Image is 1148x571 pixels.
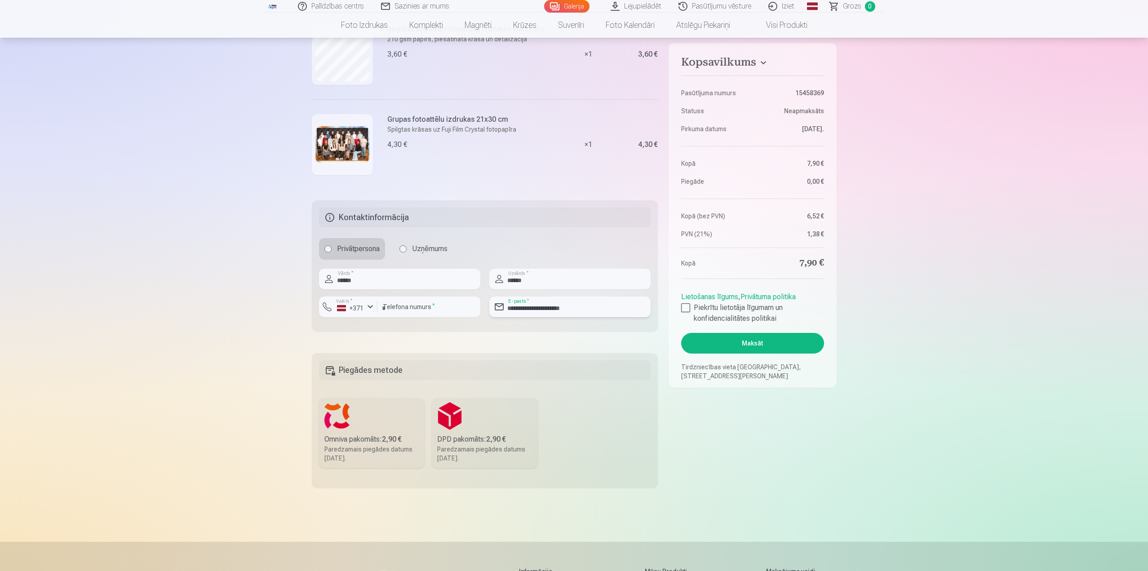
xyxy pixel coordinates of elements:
[784,106,824,115] span: Neapmaksāts
[681,288,824,324] div: ,
[757,177,824,186] dd: 0,00 €
[547,13,595,38] a: Suvenīri
[681,177,748,186] dt: Piegāde
[437,434,532,445] div: DPD pakomāts :
[268,4,278,9] img: /fa1
[319,360,651,380] h5: Piegādes metode
[387,139,407,150] div: 4,30 €
[681,292,738,301] a: Lietošanas līgums
[681,159,748,168] dt: Kopā
[554,99,622,190] div: × 1
[681,257,748,270] dt: Kopā
[387,114,516,125] h6: Grupas fotoattēlu izdrukas 21x30 cm
[595,13,665,38] a: Foto kalendāri
[454,13,502,38] a: Magnēti
[757,124,824,133] dd: [DATE].
[319,238,385,260] label: Privātpersona
[387,35,544,44] p: 210 gsm papīrs, piesātināta krāsa un detalizācija
[681,106,748,115] dt: Statuss
[681,302,824,324] label: Piekrītu lietotāja līgumam un konfidencialitātes politikai
[319,297,377,317] button: Valsts*+371
[757,257,824,270] dd: 7,90 €
[319,208,651,227] h5: Kontaktinformācija
[741,13,818,38] a: Visi produkti
[757,159,824,168] dd: 7,90 €
[681,56,824,72] button: Kopsavilkums
[681,230,748,239] dt: PVN (21%)
[638,142,658,147] div: 4,30 €
[382,435,402,443] b: 2,90 €
[681,124,748,133] dt: Pirkuma datums
[387,125,516,134] p: Spilgtas krāsas uz Fuji Film Crystal fotopapīra
[324,434,420,445] div: Omniva pakomāts :
[502,13,547,38] a: Krūzes
[324,245,332,252] input: Privātpersona
[757,230,824,239] dd: 1,38 €
[843,1,861,12] span: Grozs
[394,238,453,260] label: Uzņēmums
[757,89,824,97] dd: 15458369
[865,1,875,12] span: 0
[681,363,824,381] p: Tirdzniecības vieta [GEOGRAPHIC_DATA], [STREET_ADDRESS][PERSON_NAME]
[757,212,824,221] dd: 6,52 €
[740,292,796,301] a: Privātuma politika
[324,445,420,463] div: Paredzamais piegādes datums [DATE].
[681,333,824,354] button: Maksāt
[681,212,748,221] dt: Kopā (bez PVN)
[387,49,407,60] div: 3,60 €
[681,89,748,97] dt: Pasūtījuma numurs
[638,52,658,57] div: 3,60 €
[437,445,532,463] div: Paredzamais piegādes datums [DATE].
[486,435,506,443] b: 2,90 €
[337,304,364,313] div: +371
[399,13,454,38] a: Komplekti
[554,9,622,99] div: × 1
[330,13,399,38] a: Foto izdrukas
[399,245,407,252] input: Uzņēmums
[333,298,355,305] label: Valsts
[665,13,741,38] a: Atslēgu piekariņi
